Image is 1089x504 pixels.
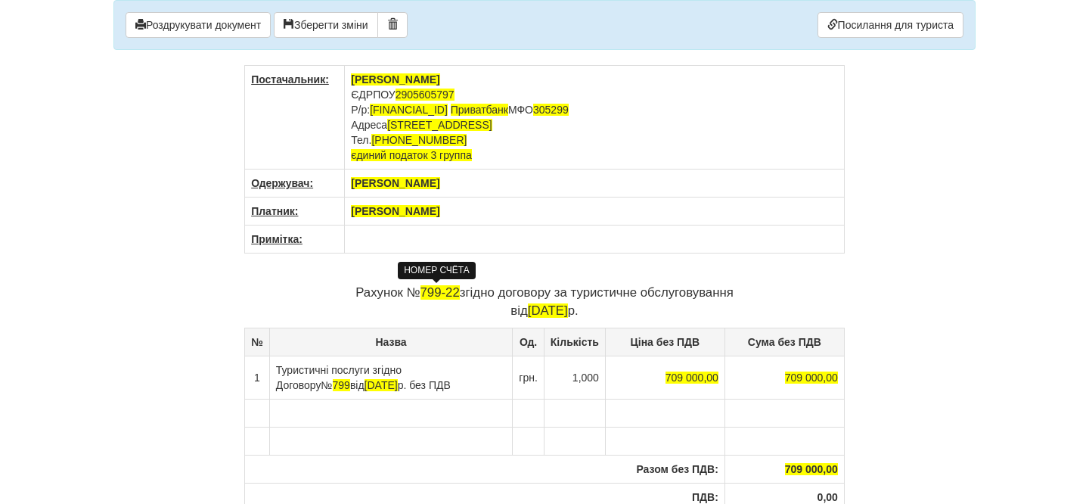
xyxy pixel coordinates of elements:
span: [PERSON_NAME] [351,177,439,189]
u: Примітка: [251,233,302,245]
th: № [245,328,270,356]
span: № [321,379,349,391]
button: Роздрукувати документ [126,12,271,38]
span: Приватбанк [451,104,508,116]
span: [FINANCIAL_ID] [370,104,448,116]
u: Одержувач: [251,177,313,189]
th: Од. [513,328,544,356]
span: 799 [333,379,350,391]
td: 1 [245,356,270,399]
span: 799-22 [420,285,460,300]
span: 2905605797 [396,89,455,101]
span: 709 000,00 [785,463,838,475]
span: 709 000,00 [665,372,718,384]
div: НОМЕР СЧЁТА [398,262,476,279]
span: 305299 [533,104,569,116]
td: 1,000 [544,356,605,399]
span: єдиний податок 3 группа [351,149,472,161]
span: [PERSON_NAME] [351,73,439,86]
button: Зберегти зміни [274,12,378,38]
p: Рахунок № згідно договору за туристичне обслуговування від р. [244,284,845,320]
th: Ціна без ПДВ [605,328,724,356]
u: Постачальник: [251,73,329,86]
span: [DATE] [528,303,568,318]
span: [PHONE_NUMBER] [371,134,467,146]
th: Кількість [544,328,605,356]
a: Посилання для туриста [818,12,963,38]
th: Разом без ПДВ: [245,455,725,483]
td: грн. [513,356,544,399]
u: Платник: [251,205,298,217]
span: [DATE] [365,379,398,391]
span: [PERSON_NAME] [351,205,439,217]
td: ЄДРПОУ Р/р: МФО Адреса Тел. [345,66,845,170]
span: 709 000,00 [785,372,838,384]
th: Сума без ПДВ [724,328,844,356]
td: Туристичні послуги згідно Договору від р. без ПДВ [269,356,513,399]
span: [STREET_ADDRESS] [387,119,492,131]
th: Назва [269,328,513,356]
